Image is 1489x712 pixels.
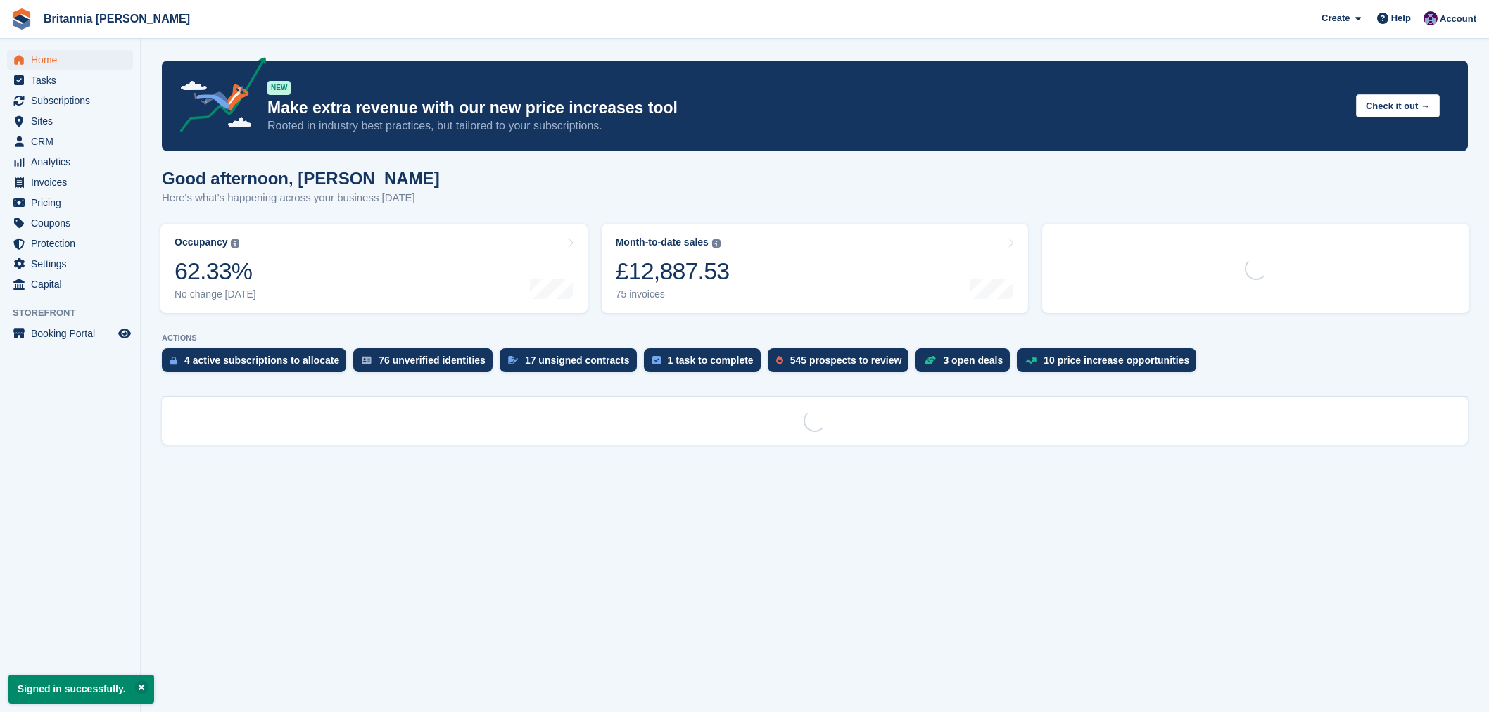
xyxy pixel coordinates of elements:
[31,91,115,110] span: Subscriptions
[7,91,133,110] a: menu
[162,348,353,379] a: 4 active subscriptions to allocate
[7,193,133,212] a: menu
[362,356,372,364] img: verify_identity-adf6edd0f0f0b5bbfe63781bf79b02c33cf7c696d77639b501bdc392416b5a36.svg
[7,152,133,172] a: menu
[915,348,1017,379] a: 3 open deals
[7,111,133,131] a: menu
[11,8,32,30] img: stora-icon-8386f47178a22dfd0bd8f6a31ec36ba5ce8667c1dd55bd0f319d3a0aa187defe.svg
[768,348,916,379] a: 545 prospects to review
[184,355,339,366] div: 4 active subscriptions to allocate
[7,50,133,70] a: menu
[168,57,267,137] img: price-adjustments-announcement-icon-8257ccfd72463d97f412b2fc003d46551f7dbcb40ab6d574587a9cd5c0d94...
[1025,357,1037,364] img: price_increase_opportunities-93ffe204e8149a01c8c9dc8f82e8f89637d9d84a8eef4429ea346261dce0b2c0.svg
[1017,348,1203,379] a: 10 price increase opportunities
[31,172,115,192] span: Invoices
[267,118,1345,134] p: Rooted in industry best practices, but tailored to your subscriptions.
[668,355,754,366] div: 1 task to complete
[31,213,115,233] span: Coupons
[175,288,256,300] div: No change [DATE]
[7,324,133,343] a: menu
[267,98,1345,118] p: Make extra revenue with our new price increases tool
[7,274,133,294] a: menu
[500,348,644,379] a: 17 unsigned contracts
[162,169,440,188] h1: Good afternoon, [PERSON_NAME]
[379,355,486,366] div: 76 unverified identities
[162,333,1468,343] p: ACTIONS
[924,355,936,365] img: deal-1b604bf984904fb50ccaf53a9ad4b4a5d6e5aea283cecdc64d6e3604feb123c2.svg
[776,356,783,364] img: prospect-51fa495bee0391a8d652442698ab0144808aea92771e9ea1ae160a38d050c398.svg
[7,234,133,253] a: menu
[7,70,133,90] a: menu
[31,50,115,70] span: Home
[267,81,291,95] div: NEW
[1424,11,1438,25] img: Lee Dadgostar
[160,224,588,313] a: Occupancy 62.33% No change [DATE]
[7,172,133,192] a: menu
[616,257,730,286] div: £12,887.53
[616,288,730,300] div: 75 invoices
[31,132,115,151] span: CRM
[7,213,133,233] a: menu
[652,356,661,364] img: task-75834270c22a3079a89374b754ae025e5fb1db73e45f91037f5363f120a921f8.svg
[943,355,1003,366] div: 3 open deals
[616,236,709,248] div: Month-to-date sales
[175,236,227,248] div: Occupancy
[7,132,133,151] a: menu
[353,348,500,379] a: 76 unverified identities
[712,239,721,248] img: icon-info-grey-7440780725fd019a000dd9b08b2336e03edf1995a4989e88bcd33f0948082b44.svg
[602,224,1029,313] a: Month-to-date sales £12,887.53 75 invoices
[116,325,133,342] a: Preview store
[1391,11,1411,25] span: Help
[162,190,440,206] p: Here's what's happening across your business [DATE]
[31,70,115,90] span: Tasks
[1322,11,1350,25] span: Create
[31,254,115,274] span: Settings
[525,355,630,366] div: 17 unsigned contracts
[1044,355,1189,366] div: 10 price increase opportunities
[170,356,177,365] img: active_subscription_to_allocate_icon-d502201f5373d7db506a760aba3b589e785aa758c864c3986d89f69b8ff3...
[31,111,115,131] span: Sites
[175,257,256,286] div: 62.33%
[13,306,140,320] span: Storefront
[31,324,115,343] span: Booking Portal
[1440,12,1476,26] span: Account
[8,675,154,704] p: Signed in successfully.
[231,239,239,248] img: icon-info-grey-7440780725fd019a000dd9b08b2336e03edf1995a4989e88bcd33f0948082b44.svg
[644,348,768,379] a: 1 task to complete
[31,234,115,253] span: Protection
[1356,94,1440,117] button: Check it out →
[508,356,518,364] img: contract_signature_icon-13c848040528278c33f63329250d36e43548de30e8caae1d1a13099fd9432cc5.svg
[790,355,902,366] div: 545 prospects to review
[31,152,115,172] span: Analytics
[31,193,115,212] span: Pricing
[38,7,196,30] a: Britannia [PERSON_NAME]
[7,254,133,274] a: menu
[31,274,115,294] span: Capital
